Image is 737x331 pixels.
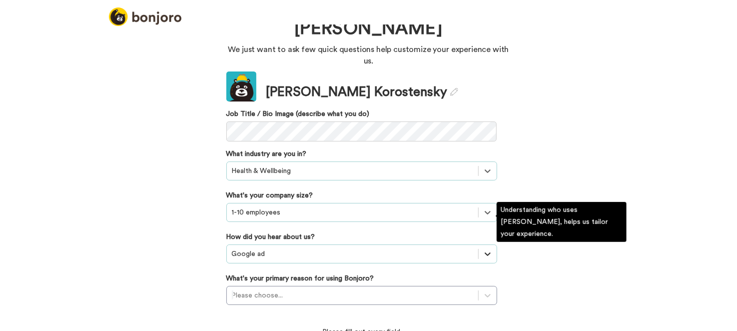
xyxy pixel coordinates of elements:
img: logo_full.png [109,7,181,26]
div: Understanding who uses [PERSON_NAME], helps us tailor your experience. [497,202,627,242]
label: How did you hear about us? [226,232,315,242]
p: We just want to ask few quick questions help customize your experience with us. [226,44,511,67]
label: Job Title / Bio Image (describe what you do) [226,109,497,119]
label: What industry are you in? [226,149,307,159]
div: [PERSON_NAME] Korostensky [266,83,458,101]
label: What's your primary reason for using Bonjoro? [226,273,374,283]
label: What's your company size? [226,190,313,200]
